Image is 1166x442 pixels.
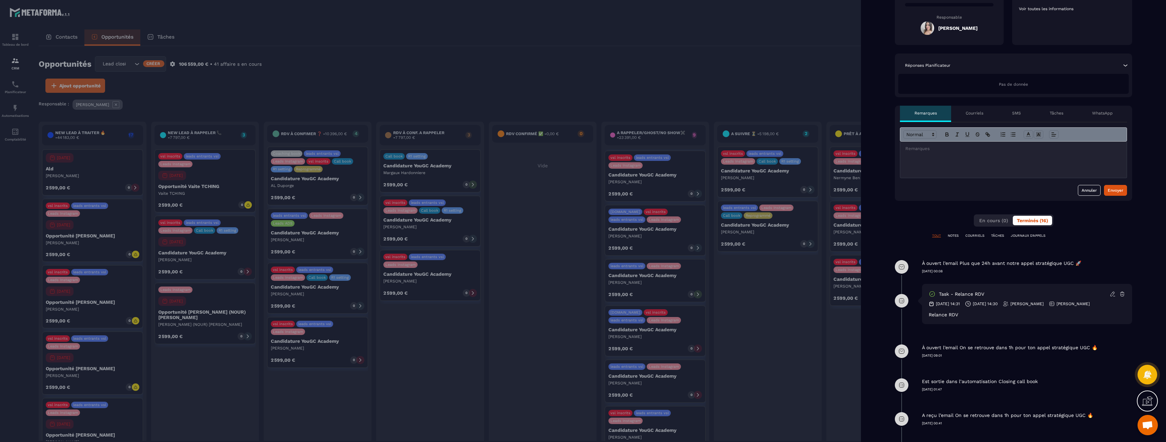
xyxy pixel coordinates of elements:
[905,63,950,68] p: Réponses Planificateur
[922,412,1093,419] p: A reçu l’email On se retrouve dans 1h pour ton appel stratégique UGC 🔥
[1011,233,1045,238] p: JOURNAUX D'APPELS
[922,378,1038,385] p: Est sortie dans l’automatisation Closing call book
[1108,187,1123,194] div: Envoyer
[991,233,1004,238] p: TÂCHES
[973,301,998,307] p: [DATE] 14:30
[1138,415,1158,435] a: Ouvrir le chat
[1012,110,1021,116] p: SMS
[936,301,960,307] p: [DATE] 14:31
[922,421,1132,426] p: [DATE] 00:41
[922,387,1132,392] p: [DATE] 01:47
[1078,185,1101,196] button: Annuler
[965,233,984,238] p: COURRIELS
[922,260,1081,267] p: À ouvert l’email Plus que 24h avant notre appel stratégique UGC 🚀
[1057,301,1090,307] p: [PERSON_NAME]
[922,344,1098,351] p: À ouvert l’email On se retrouve dans 1h pour ton appel stratégique UGC 🔥
[1104,185,1127,196] button: Envoyer
[1092,110,1113,116] p: WhatsApp
[1050,110,1063,116] p: Tâches
[966,110,983,116] p: Courriels
[1010,301,1044,307] p: [PERSON_NAME]
[1013,216,1052,225] button: Terminés (16)
[914,110,937,116] p: Remarques
[979,218,1008,223] span: En cours (0)
[999,82,1028,87] span: Pas de donnée
[1017,218,1048,223] span: Terminés (16)
[948,233,959,238] p: NOTES
[939,291,984,297] p: task - Relance RDV
[922,269,1132,274] p: [DATE] 00:08
[929,312,1125,317] div: Relance RDV
[932,233,941,238] p: TOUT
[922,353,1132,358] p: [DATE] 09:01
[975,216,1012,225] button: En cours (0)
